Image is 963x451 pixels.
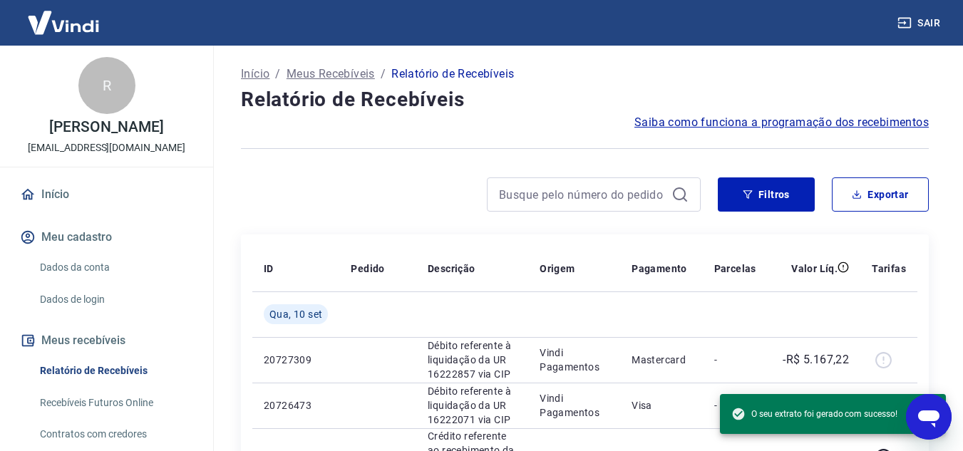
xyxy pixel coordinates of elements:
p: Visa [632,398,691,413]
a: Saiba como funciona a programação dos recebimentos [634,114,929,131]
p: 20727309 [264,353,328,367]
p: Parcelas [714,261,756,276]
button: Filtros [718,177,815,212]
a: Início [241,66,269,83]
p: Mastercard [632,353,691,367]
p: [PERSON_NAME] [49,120,163,135]
p: Pedido [351,261,384,276]
span: Qua, 10 set [269,307,322,321]
p: 20726473 [264,398,328,413]
p: Pagamento [632,261,687,276]
p: - [714,353,756,367]
input: Busque pelo número do pedido [499,184,666,205]
span: O seu extrato foi gerado com sucesso! [731,407,897,421]
iframe: Botão para abrir a janela de mensagens [906,394,952,440]
p: Vindi Pagamentos [540,391,609,420]
p: [EMAIL_ADDRESS][DOMAIN_NAME] [28,140,185,155]
button: Sair [895,10,946,36]
p: Valor Líq. [791,261,838,276]
p: Relatório de Recebíveis [391,66,514,83]
a: Dados da conta [34,253,196,282]
a: Meus Recebíveis [287,66,375,83]
p: ID [264,261,274,276]
p: Débito referente à liquidação da UR 16222071 via CIP [428,384,517,427]
button: Meu cadastro [17,222,196,253]
a: Relatório de Recebíveis [34,356,196,385]
p: -R$ 5.167,22 [783,351,849,368]
button: Meus recebíveis [17,325,196,356]
a: Contratos com credores [34,420,196,449]
p: / [275,66,280,83]
a: Dados de login [34,285,196,314]
p: Débito referente à liquidação da UR 16222857 via CIP [428,338,517,381]
p: / [381,66,386,83]
p: Descrição [428,261,475,276]
p: Vindi Pagamentos [540,346,609,374]
img: Vindi [17,1,110,44]
button: Exportar [832,177,929,212]
p: - [714,398,756,413]
p: Tarifas [872,261,906,276]
div: R [78,57,135,114]
h4: Relatório de Recebíveis [241,85,929,114]
a: Início [17,179,196,210]
a: Recebíveis Futuros Online [34,388,196,418]
p: Origem [540,261,575,276]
